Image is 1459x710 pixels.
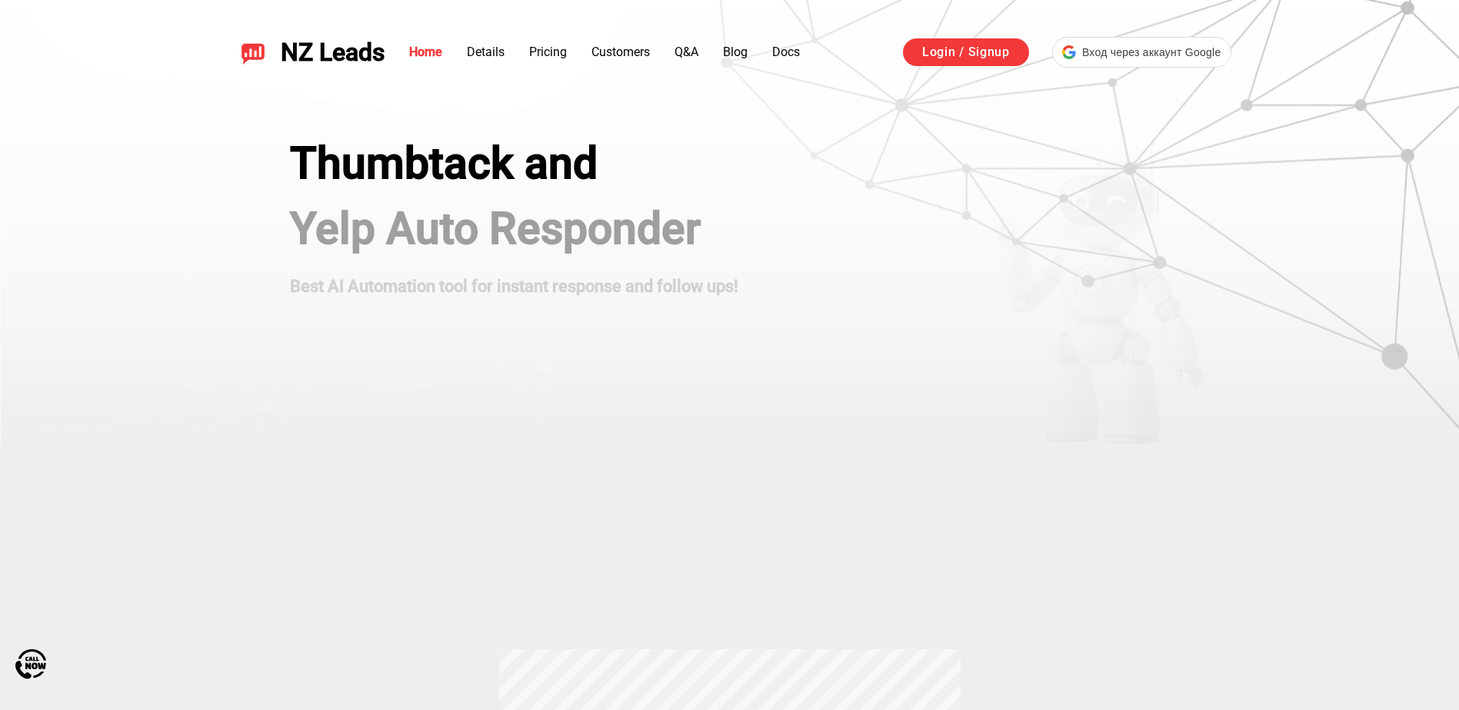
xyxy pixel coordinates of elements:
img: Call Now [15,649,46,679]
img: yelp bot [991,138,1206,446]
span: NZ Leads [281,38,385,67]
div: Вход через аккаунт Google [1052,37,1231,68]
img: NZ Leads logo [241,40,265,65]
h1: Yelp Auto Responder [290,204,738,254]
a: Pricing [529,45,567,59]
a: Details [467,45,505,59]
a: Customers [591,45,650,59]
div: Thumbtack and [290,138,738,189]
a: Login / Signup [903,38,1029,66]
a: Q&A [675,45,698,59]
a: Docs [772,45,800,59]
a: Blog [723,45,748,59]
span: Вход через аккаунт Google [1082,45,1221,61]
a: Home [409,45,442,59]
strong: Best AI Automation tool for instant response and follow ups! [290,277,738,296]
